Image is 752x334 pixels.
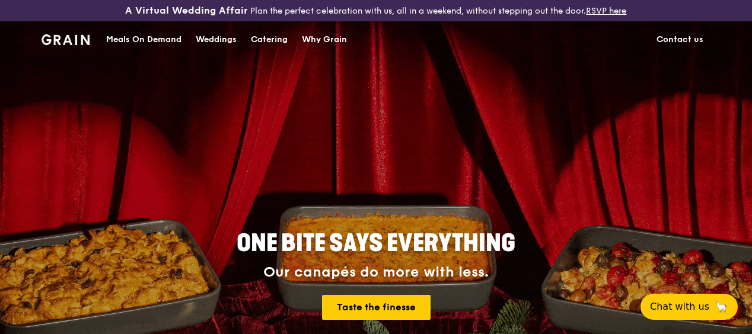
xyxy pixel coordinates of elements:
div: Plan the perfect celebration with us, all in a weekend, without stepping out the door. [125,5,626,17]
button: Chat with us🦙 [641,294,738,320]
a: Why Grain [295,22,354,57]
div: Why Grain [302,22,347,57]
div: Catering [251,22,288,57]
span: ONE BITE SAYS EVERYTHING [237,229,515,258]
div: Weddings [196,22,237,57]
span: 🦙 [714,300,728,314]
div: Meals On Demand [106,22,181,57]
a: Contact us [649,22,710,57]
a: GrainGrain [42,21,90,56]
a: Weddings [189,22,244,57]
a: Taste the finesse [322,295,431,320]
img: Grain [42,34,90,45]
a: RSVP here [586,6,626,16]
div: Our canapés do more with less. [162,264,590,281]
h3: A Virtual Wedding Affair [125,5,248,17]
a: Catering [244,22,295,57]
span: Chat with us [650,300,709,314]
